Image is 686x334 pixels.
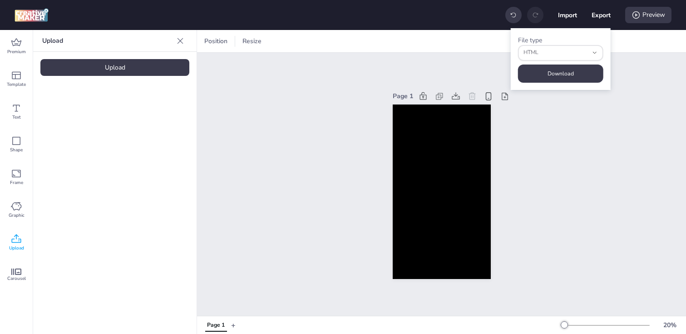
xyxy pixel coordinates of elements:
div: Upload [40,59,189,76]
span: Template [7,81,26,88]
div: Tabs [201,317,231,333]
span: Premium [7,48,26,55]
div: Page 1 [393,91,413,101]
span: Graphic [9,212,25,219]
div: 20 % [659,320,681,330]
label: File type [518,36,542,45]
p: Upload [42,30,173,52]
span: Carousel [7,275,26,282]
button: Import [558,5,577,25]
span: Frame [10,179,23,186]
span: Shape [10,146,23,154]
div: Preview [625,7,671,23]
span: Upload [9,244,24,252]
span: Position [202,36,229,46]
button: + [231,317,236,333]
button: Export [592,5,611,25]
span: Resize [241,36,263,46]
div: Page 1 [207,321,225,329]
button: Download [518,65,603,83]
button: fileType [518,45,603,61]
span: Text [12,114,21,121]
span: HTML [523,49,588,57]
img: logo Creative Maker [15,8,49,22]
